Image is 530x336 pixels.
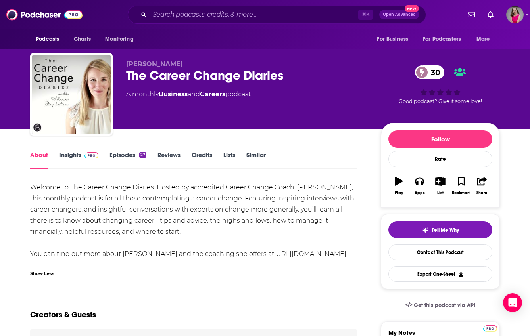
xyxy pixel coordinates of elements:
a: Careers [200,90,225,98]
a: Business [159,90,188,98]
img: The Career Change Diaries [32,55,111,134]
span: and [188,90,200,98]
button: open menu [30,32,69,47]
span: For Podcasters [423,34,461,45]
button: Follow [388,130,492,148]
button: open menu [371,32,418,47]
span: Logged in as AmyRasdal [506,6,524,23]
button: List [430,172,451,200]
button: Show profile menu [506,6,524,23]
img: tell me why sparkle [422,227,428,233]
span: [PERSON_NAME] [126,60,183,68]
a: About [30,151,48,169]
a: Credits [192,151,212,169]
span: Monitoring [105,34,133,45]
div: Bookmark [452,191,470,195]
button: Apps [409,172,430,200]
span: Charts [74,34,91,45]
div: Open Intercom Messenger [503,293,522,312]
div: Share [476,191,487,195]
button: open menu [100,32,144,47]
a: [URL][DOMAIN_NAME] [274,250,346,258]
button: Share [472,172,492,200]
button: Bookmark [451,172,471,200]
a: Pro website [483,324,497,332]
a: Charts [69,32,96,47]
div: Apps [415,191,425,195]
a: Get this podcast via API [399,296,482,315]
a: Episodes27 [109,151,146,169]
div: Welcome to The Career Change Diaries. Hosted by accredited Career Change Coach, [PERSON_NAME], th... [30,182,357,260]
a: Show notifications dropdown [465,8,478,21]
a: Lists [223,151,235,169]
button: Open AdvancedNew [379,10,419,19]
a: Reviews [157,151,181,169]
a: Show notifications dropdown [484,8,497,21]
span: Good podcast? Give it some love! [399,98,482,104]
a: Similar [246,151,266,169]
span: Podcasts [36,34,59,45]
button: Export One-Sheet [388,266,492,282]
img: Podchaser Pro [483,325,497,332]
button: tell me why sparkleTell Me Why [388,221,492,238]
img: Podchaser - Follow, Share and Rate Podcasts [6,7,83,22]
div: Search podcasts, credits, & more... [128,6,426,24]
span: 30 [423,65,444,79]
span: For Business [377,34,408,45]
span: Tell Me Why [432,227,459,233]
button: open menu [418,32,472,47]
a: 30 [415,65,444,79]
div: Play [395,191,403,195]
img: User Profile [506,6,524,23]
button: open menu [471,32,500,47]
button: Play [388,172,409,200]
div: 27 [139,152,146,158]
div: 30Good podcast? Give it some love! [381,60,500,109]
div: Rate [388,151,492,167]
h2: Creators & Guests [30,310,96,320]
input: Search podcasts, credits, & more... [150,8,358,21]
img: Podchaser Pro [84,152,98,158]
span: Get this podcast via API [414,302,475,309]
span: More [476,34,490,45]
a: Contact This Podcast [388,244,492,260]
span: ⌘ K [358,10,373,20]
div: List [437,191,444,195]
a: InsightsPodchaser Pro [59,151,98,169]
div: A monthly podcast [126,90,251,99]
span: New [405,5,419,12]
span: Open Advanced [383,13,416,17]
